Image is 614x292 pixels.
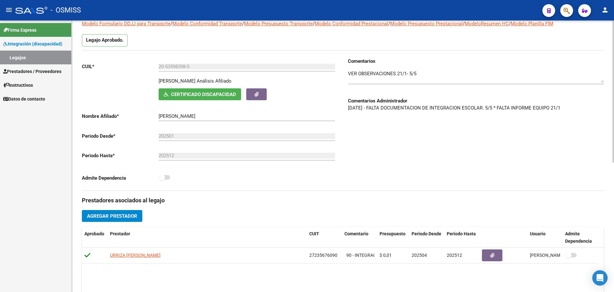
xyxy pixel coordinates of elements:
span: 27235676090 [309,253,337,258]
div: Open Intercom Messenger [592,270,608,286]
datatable-header-cell: Usuario [527,227,563,248]
p: [PERSON_NAME] [159,77,195,85]
h3: Prestadores asociados al legajo [82,196,604,205]
datatable-header-cell: CUIT [307,227,342,248]
a: Modelo Formulario DDJJ para Transporte [82,21,170,27]
a: Modelo Presupuesto Transporte [244,21,313,27]
span: Aprobado [84,231,104,236]
div: Análisis Afiliado [197,77,232,85]
span: Admite Dependencia [565,231,592,244]
p: Legajo Aprobado. [82,34,128,46]
a: Modelo Conformidad Prestacional [315,21,388,27]
datatable-header-cell: Admite Dependencia [563,227,598,248]
span: Integración (discapacidad) [3,40,62,47]
span: Certificado Discapacidad [171,92,236,97]
span: Datos de contacto [3,95,45,102]
span: Periodo Desde [412,231,441,236]
button: Agregar Prestador [82,210,142,222]
mat-icon: menu [5,6,13,14]
span: Presupuesto [380,231,405,236]
datatable-header-cell: Aprobado [82,227,107,248]
span: Firma Express [3,27,36,34]
span: Prestador [110,231,130,236]
a: ModeloResumen HC [465,21,509,27]
span: Agregar Prestador [87,213,137,219]
datatable-header-cell: Comentario [342,227,377,248]
a: Modelo Conformidad Transporte [172,21,242,27]
span: Comentario [344,231,368,236]
datatable-header-cell: Periodo Desde [409,227,444,248]
h3: Comentarios Administrador [348,97,604,104]
datatable-header-cell: Periodo Hasta [444,227,479,248]
span: Periodo Hasta [447,231,476,236]
a: Modelo Presupuesto Prestacional [390,21,463,27]
p: Admite Dependencia [82,174,159,182]
button: Certificado Discapacidad [159,88,241,100]
datatable-header-cell: Prestador [107,227,307,248]
span: 202504 [412,253,427,258]
span: CUIT [309,231,319,236]
span: $ 0,01 [380,253,392,258]
span: 90 - INTEGRACION ESCOLAR NO SE PASA POR FALTA DE DOCUMENTACION. [346,253,498,258]
p: [DATE] - FALTA DOCUMENTACION DE INTEGRACION ESCOLAR. 5/5 * FALTA INFORME EQUIPO 21/1 [348,104,604,111]
span: Usuario [530,231,546,236]
span: 202512 [447,253,462,258]
h3: Comentarios [348,58,604,65]
span: - OSMISS [51,3,81,17]
p: CUIL [82,63,159,70]
p: Nombre Afiliado [82,113,159,120]
mat-icon: person [601,6,609,14]
datatable-header-cell: Presupuesto [377,227,409,248]
span: [PERSON_NAME] [DATE] [530,253,580,258]
span: Prestadores / Proveedores [3,68,61,75]
span: URRIZA [PERSON_NAME] [110,253,161,258]
span: Instructivos [3,82,33,89]
a: Modelo Planilla FIM [511,21,553,27]
p: Periodo Hasta [82,152,159,159]
p: Periodo Desde [82,133,159,140]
